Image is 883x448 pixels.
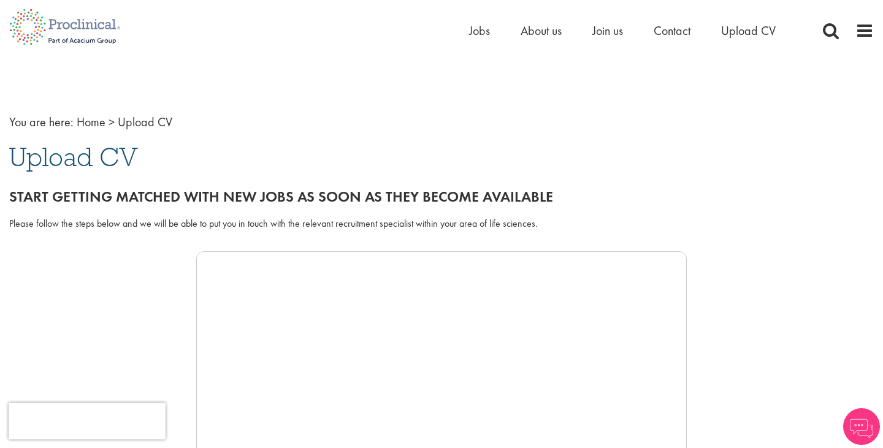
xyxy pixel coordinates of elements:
[521,23,562,39] a: About us
[654,23,690,39] a: Contact
[9,140,138,173] span: Upload CV
[77,114,105,130] a: breadcrumb link
[721,23,776,39] a: Upload CV
[9,217,874,231] div: Please follow the steps below and we will be able to put you in touch with the relevant recruitme...
[9,403,166,439] iframe: reCAPTCHA
[9,114,74,130] span: You are here:
[109,114,115,130] span: >
[9,189,874,205] h2: Start getting matched with new jobs as soon as they become available
[469,23,490,39] a: Jobs
[118,114,172,130] span: Upload CV
[592,23,623,39] a: Join us
[843,408,880,445] img: Chatbot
